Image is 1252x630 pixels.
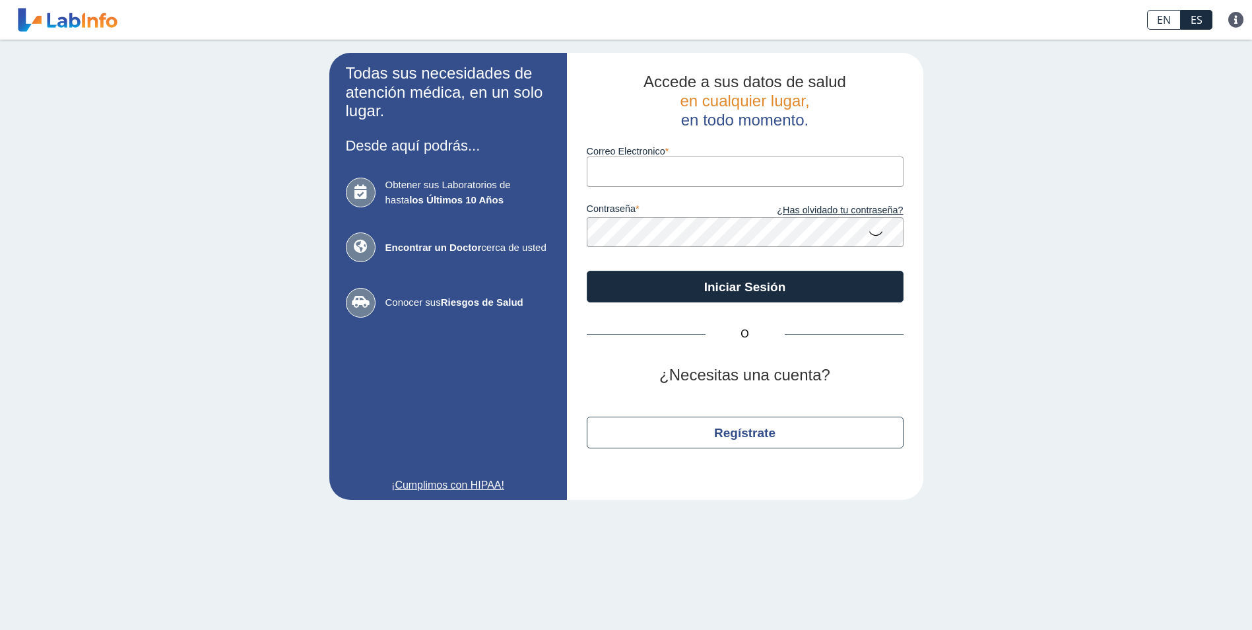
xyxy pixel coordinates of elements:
[1181,10,1212,30] a: ES
[745,203,904,218] a: ¿Has olvidado tu contraseña?
[587,366,904,385] h2: ¿Necesitas una cuenta?
[441,297,523,308] b: Riesgos de Salud
[680,92,809,110] span: en cualquier lugar,
[409,194,504,205] b: los Últimos 10 Años
[385,178,550,207] span: Obtener sus Laboratorios de hasta
[587,146,904,157] label: Correo Electronico
[385,295,550,310] span: Conocer sus
[706,326,785,342] span: O
[681,111,808,129] span: en todo momento.
[643,73,846,90] span: Accede a sus datos de salud
[385,240,550,256] span: cerca de usted
[587,203,745,218] label: contraseña
[1147,10,1181,30] a: EN
[346,477,550,493] a: ¡Cumplimos con HIPAA!
[346,137,550,154] h3: Desde aquí podrás...
[385,242,482,253] b: Encontrar un Doctor
[346,64,550,121] h2: Todas sus necesidades de atención médica, en un solo lugar.
[587,417,904,448] button: Regístrate
[587,271,904,302] button: Iniciar Sesión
